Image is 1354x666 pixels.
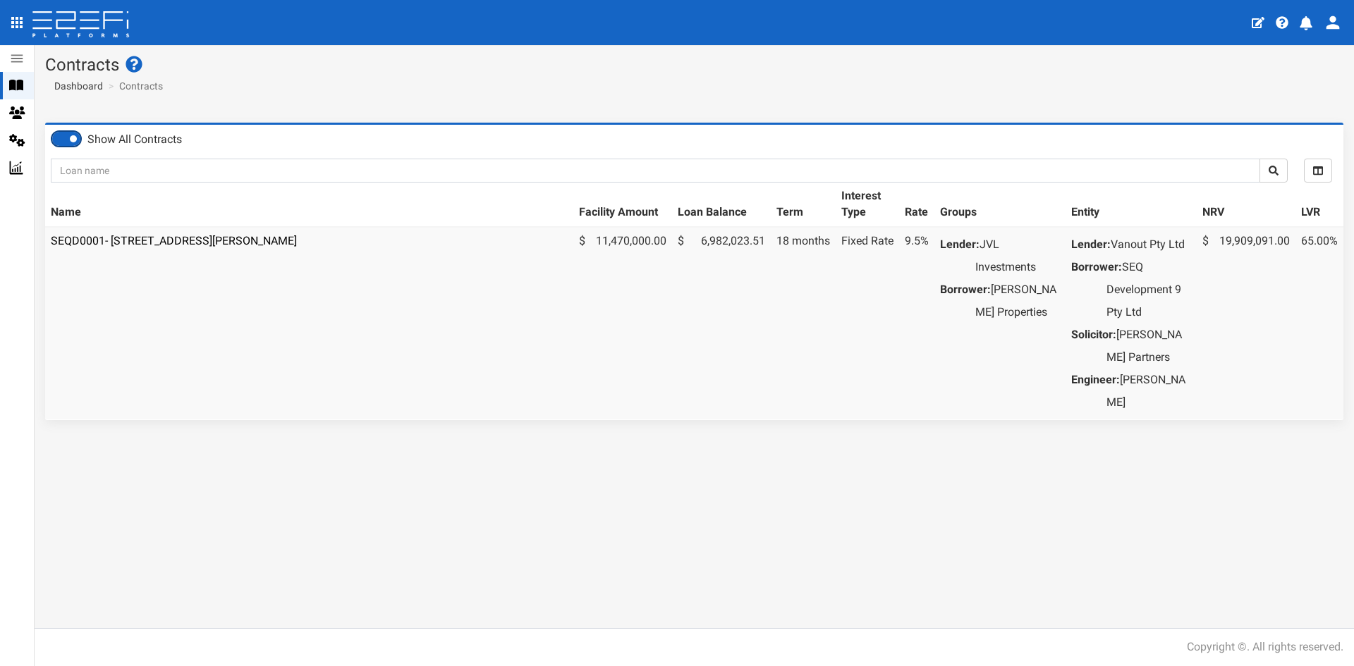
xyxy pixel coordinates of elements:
dd: [PERSON_NAME] Partners [1106,323,1191,369]
dt: Engineer: [1071,369,1120,391]
li: Contracts [105,79,163,93]
td: 9.5% [899,227,934,419]
dd: JVL Investments [975,233,1060,278]
td: 19,909,091.00 [1197,227,1295,419]
td: 6,982,023.51 [672,227,771,419]
dd: [PERSON_NAME] Properties [975,278,1060,323]
dt: Solicitor: [1071,323,1116,346]
a: SEQD0001- [STREET_ADDRESS][PERSON_NAME] [51,234,297,247]
input: Loan name [51,159,1260,183]
h1: Contracts [45,56,1343,74]
div: Copyright ©. All rights reserved. [1187,639,1343,655]
th: Groups [934,183,1066,227]
th: Rate [899,183,934,227]
th: Loan Balance [672,183,771,227]
dt: Borrower: [940,278,991,301]
th: LVR [1295,183,1343,227]
td: 65.00% [1295,227,1343,419]
td: 11,470,000.00 [573,227,672,419]
dt: Lender: [940,233,980,256]
span: Dashboard [49,80,103,92]
th: Interest Type [836,183,899,227]
dd: Vanout Pty Ltd [1106,233,1191,256]
td: 18 months [771,227,836,419]
a: Dashboard [49,79,103,93]
td: Fixed Rate [836,227,899,419]
th: Name [45,183,573,227]
th: Entity [1066,183,1197,227]
dd: [PERSON_NAME] [1106,369,1191,414]
dt: Borrower: [1071,256,1122,278]
dt: Lender: [1071,233,1111,256]
th: Facility Amount [573,183,672,227]
label: Show All Contracts [87,132,182,148]
th: NRV [1197,183,1295,227]
dd: SEQ Development 9 Pty Ltd [1106,256,1191,323]
th: Term [771,183,836,227]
